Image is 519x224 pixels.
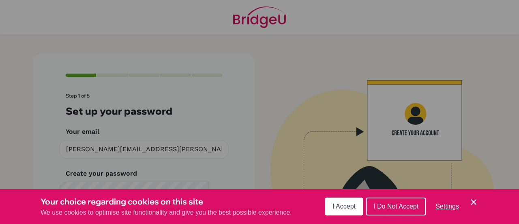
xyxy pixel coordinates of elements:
button: I Do Not Accept [366,198,426,215]
button: I Accept [325,198,363,215]
p: We use cookies to optimise site functionality and give you the best possible experience. [41,208,292,217]
span: I Do Not Accept [373,203,418,210]
span: I Accept [332,203,356,210]
button: Save and close [469,197,478,207]
button: Settings [429,198,465,215]
span: Settings [435,203,459,210]
h3: Your choice regarding cookies on this site [41,196,292,208]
